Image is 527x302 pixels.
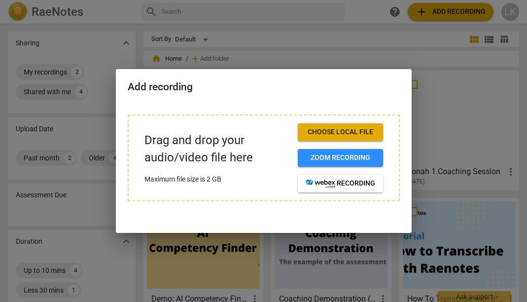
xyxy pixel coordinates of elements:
[298,123,383,141] button: Choose local file
[306,179,375,189] span: recording
[306,153,375,163] span: Zoom recording
[298,175,383,192] button: recording
[306,127,375,137] span: Choose local file
[298,149,383,167] button: Zoom recording
[128,81,400,93] h2: Add recording
[144,174,290,185] p: Maximum file size is 2 GB
[144,132,290,166] p: Drag and drop your audio/video file here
